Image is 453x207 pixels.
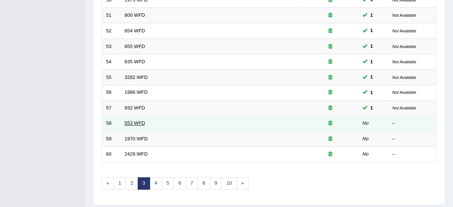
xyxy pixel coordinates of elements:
[125,12,145,18] a: 600 WFD
[102,23,121,39] td: 52
[125,152,148,157] a: 2429 WFD
[198,178,210,190] a: 8
[125,59,145,64] a: 635 WFD
[138,178,150,190] a: 3
[307,120,355,127] div: Exam occurring question
[125,28,145,34] a: 654 WFD
[307,28,355,35] div: Exam occurring question
[102,8,121,23] td: 51
[363,152,369,157] em: No
[125,44,145,49] a: 655 WFD
[307,58,355,66] div: Exam occurring question
[174,178,186,190] a: 6
[393,60,416,64] small: Not Available
[393,151,433,158] div: –
[162,178,174,190] a: 5
[125,105,145,111] a: 932 WFD
[368,89,376,97] span: You can still take this question
[307,151,355,158] div: Exam occurring question
[102,131,121,147] td: 59
[393,13,416,17] small: Not Available
[363,121,369,126] em: No
[393,136,433,143] div: –
[125,121,145,126] a: 553 WFD
[102,147,121,163] td: 60
[102,39,121,54] td: 53
[368,42,376,50] span: You can still take this question
[102,70,121,85] td: 55
[150,178,162,190] a: 4
[393,75,416,80] small: Not Available
[237,178,249,190] a: »
[125,74,148,80] a: 3282 WFD
[222,178,237,190] a: 10
[393,106,416,111] small: Not Available
[102,178,114,190] a: «
[102,54,121,70] td: 54
[368,27,376,35] span: You can still take this question
[114,178,126,190] a: 1
[307,89,355,96] div: Exam occurring question
[102,116,121,132] td: 58
[368,12,376,19] span: You can still take this question
[125,136,148,142] a: 1970 WFD
[125,90,148,95] a: 1986 WFD
[307,12,355,19] div: Exam occurring question
[368,73,376,81] span: You can still take this question
[393,44,416,49] small: Not Available
[393,120,433,127] div: –
[307,74,355,81] div: Exam occurring question
[307,136,355,143] div: Exam occurring question
[102,101,121,116] td: 57
[368,58,376,66] span: You can still take this question
[186,178,198,190] a: 7
[102,85,121,101] td: 56
[210,178,222,190] a: 9
[393,90,416,95] small: Not Available
[307,105,355,112] div: Exam occurring question
[368,104,376,112] span: You can still take this question
[307,43,355,50] div: Exam occurring question
[363,136,369,142] em: No
[126,178,138,190] a: 2
[393,29,416,33] small: Not Available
